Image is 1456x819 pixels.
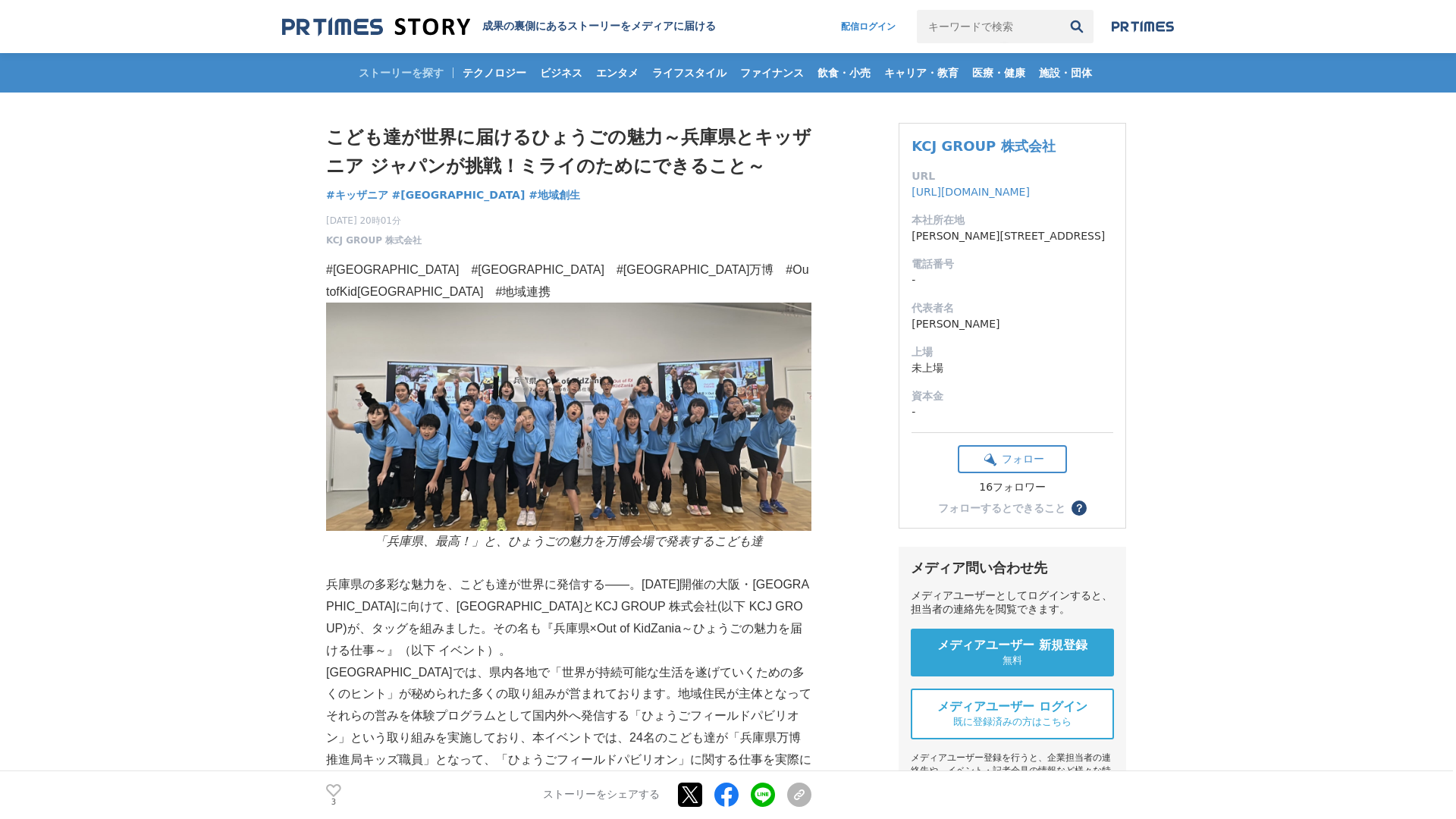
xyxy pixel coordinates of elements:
a: #地域創生 [529,187,580,203]
dd: [PERSON_NAME][STREET_ADDRESS] [912,228,1113,244]
p: [GEOGRAPHIC_DATA]では、県内各地で「世界が持続可能な生活を遂げていくための多くのヒント」が秘められた多くの取り組みが営まれております。地域住民が主体となってそれらの営みを体験プロ... [326,662,811,815]
h1: こども達が世界に届けるひょうごの魅力～兵庫県とキッザニア ジャパンが挑戦！ミライのためにできること～ [326,123,811,181]
a: ライフスタイル [646,53,733,93]
div: 16フォロワー [958,481,1067,494]
em: 「兵庫県、最高！」と、ひょうごの魅力を万博会場で発表するこども達 [375,535,763,548]
button: フォロー [958,445,1067,473]
dd: [PERSON_NAME] [912,316,1113,332]
div: フォローするとできること [938,503,1065,513]
span: 飲食・小売 [811,66,877,80]
p: #[GEOGRAPHIC_DATA] #[GEOGRAPHIC_DATA] #[GEOGRAPHIC_DATA]万博 #OutofKid[GEOGRAPHIC_DATA] #地域連携 [326,259,811,303]
span: 既に登録済みの方はこちら [953,715,1072,729]
dt: 資本金 [912,388,1113,404]
a: ファイナンス [734,53,810,93]
a: ビジネス [534,53,588,93]
span: ライフスタイル [646,66,733,80]
span: メディアユーザー 新規登録 [937,638,1087,654]
h2: 成果の裏側にあるストーリーをメディアに届ける [482,20,716,33]
span: ？ [1074,503,1084,513]
a: KCJ GROUP 株式会社 [326,234,422,247]
a: メディアユーザー ログイン 既に登録済みの方はこちら [911,689,1114,739]
dt: 電話番号 [912,256,1113,272]
input: キーワードで検索 [917,10,1060,43]
dd: 未上場 [912,360,1113,376]
span: #地域創生 [529,188,580,202]
dd: - [912,272,1113,288]
dt: URL [912,168,1113,184]
span: 施設・団体 [1033,66,1098,80]
span: #[GEOGRAPHIC_DATA] [392,188,526,202]
span: 無料 [1003,654,1022,667]
a: 配信ログイン [826,10,911,43]
a: 医療・健康 [966,53,1031,93]
img: prtimes [1112,20,1174,33]
button: ？ [1072,500,1087,516]
a: キャリア・教育 [878,53,965,93]
a: [URL][DOMAIN_NAME] [912,186,1030,198]
a: エンタメ [590,53,645,93]
img: thumbnail_b3d89e40-8eca-11f0-b6fc-c9efb46ea977.JPG [326,303,811,530]
img: 成果の裏側にあるストーリーをメディアに届ける [282,17,470,37]
a: メディアユーザー 新規登録 無料 [911,629,1114,676]
span: #キッザニア [326,188,388,202]
a: 飲食・小売 [811,53,877,93]
span: エンタメ [590,66,645,80]
a: 施設・団体 [1033,53,1098,93]
a: #[GEOGRAPHIC_DATA] [392,187,526,203]
a: テクノロジー [457,53,532,93]
a: 成果の裏側にあるストーリーをメディアに届ける 成果の裏側にあるストーリーをメディアに届ける [282,17,716,37]
p: 3 [326,799,341,806]
span: ファイナンス [734,66,810,80]
span: 医療・健康 [966,66,1031,80]
dt: 本社所在地 [912,212,1113,228]
a: KCJ GROUP 株式会社 [912,138,1055,154]
div: メディア問い合わせ先 [911,559,1114,577]
span: テクノロジー [457,66,532,80]
dt: 上場 [912,344,1113,360]
p: ストーリーをシェアする [543,789,660,802]
span: キャリア・教育 [878,66,965,80]
span: [DATE] 20時01分 [326,214,422,227]
button: 検索 [1060,10,1094,43]
span: ビジネス [534,66,588,80]
p: 兵庫県の多彩な魅力を、こども達が世界に発信する——。[DATE]開催の大阪・[GEOGRAPHIC_DATA]に向けて、[GEOGRAPHIC_DATA]とKCJ GROUP 株式会社(以下 K... [326,574,811,661]
div: メディアユーザーとしてログインすると、担当者の連絡先を閲覧できます。 [911,589,1114,617]
dt: 代表者名 [912,300,1113,316]
a: #キッザニア [326,187,388,203]
span: メディアユーザー ログイン [937,699,1087,715]
dd: - [912,404,1113,420]
div: メディアユーザー登録を行うと、企業担当者の連絡先や、イベント・記者会見の情報など様々な特記情報を閲覧できます。 ※内容はストーリー・プレスリリースにより異なります。 [911,752,1114,816]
